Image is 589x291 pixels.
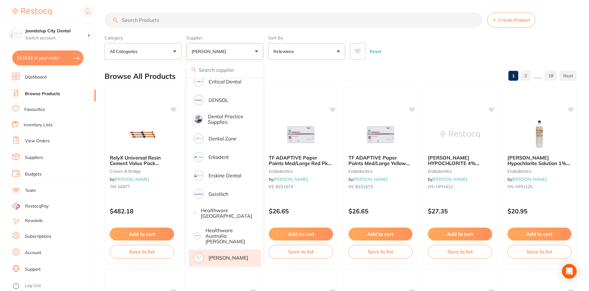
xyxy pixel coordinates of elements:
p: Critical Dental [209,79,241,84]
a: [PERSON_NAME] [432,176,467,182]
span: KE-8151574 [269,184,293,189]
button: All Categories [105,43,181,60]
a: Inventory Lists [24,122,53,128]
button: Save to list [110,245,174,258]
input: Search Products [105,12,482,28]
p: Dental Zone [209,136,237,141]
span: RestocqPay [25,203,49,209]
span: Create Product [499,18,530,22]
p: $26.65 [348,208,413,215]
p: [PERSON_NAME] [209,255,248,261]
a: [PERSON_NAME] [353,176,388,182]
button: Relevance [268,43,345,60]
p: [PERSON_NAME] [192,48,229,55]
b: RelyX Universal Resin Cement Value Pack Transclucent [110,155,174,166]
p: Erkodent [209,154,229,160]
b: TF ADAPTIVE Paper Points Med/Large Yellow Pk 100 ML2 [348,155,413,166]
img: Healthware Australia Ridley [195,233,200,238]
label: Supplier [186,35,263,41]
span: RelyX Universal Resin Cement Value Pack Transclucent [110,155,161,172]
img: Joondalup City Dental [10,28,22,41]
img: RestocqPay [12,203,20,210]
b: HALAS Hypochlorite Solution 1% 1.25 Litres [507,155,572,166]
a: Favourites [24,107,45,113]
a: [PERSON_NAME] [273,176,308,182]
a: Rewards [25,218,43,224]
img: TF ADAPTIVE Paper Points Med/Large Red Pk 100 ML3 [281,119,321,150]
button: Add to cart [507,228,572,240]
a: RestocqPay [12,203,49,210]
a: Subscriptions [25,233,51,240]
img: Erkodent [195,153,203,161]
a: 2 [521,70,531,82]
h4: Joondalup City Dental [25,28,87,34]
button: Reset [368,43,383,60]
img: Dental Practice Supplies [195,116,202,123]
img: Erskine Dental [195,172,203,180]
button: Save to list [269,245,333,258]
small: endodontics [269,169,333,174]
span: HS-HPH125 [507,184,532,189]
span: KE-8151573 [348,184,373,189]
b: Halas HYPOCHLORITE 4% Solution 1.25 litre bottle [428,155,492,166]
span: by [348,176,388,182]
a: [PERSON_NAME] [512,176,547,182]
small: endodontics [348,169,413,174]
span: [PERSON_NAME] HYPOCHLORITE 4% Solution 1.25 litre bottle [428,155,484,172]
span: [PERSON_NAME] Hypochlorite Solution 1% 1.25 Litres [507,155,570,172]
a: Restocq Logo [12,5,52,19]
button: Add to cart [428,228,492,240]
a: 18 [545,70,557,82]
p: All Categories [110,48,140,55]
a: [PERSON_NAME] [114,176,149,182]
img: RelyX Universal Resin Cement Value Pack Transclucent [122,119,162,150]
button: Add to cart [110,228,174,240]
p: Dental Practice Supplies [208,114,252,125]
p: DENSOL [209,97,228,103]
button: Save to list [507,245,572,258]
p: Healthware [GEOGRAPHIC_DATA] [201,208,252,219]
div: Open Intercom Messenger [562,264,577,279]
span: by [507,176,547,182]
a: Support [25,266,41,273]
p: Healthware Australia [PERSON_NAME] [205,228,253,245]
span: TM-56977 [110,184,130,189]
button: Save to list [428,245,492,258]
a: Browse Products [25,91,60,97]
p: $482.18 [110,208,174,215]
label: Sort By [268,35,345,41]
img: HALAS Hypochlorite Solution 1% 1.25 Litres [519,119,559,150]
p: Switch account [25,35,87,41]
small: endodontics [428,169,492,174]
a: Log Out [25,283,41,289]
p: $26.65 [269,208,333,215]
img: Dental Zone [195,135,203,143]
small: endodontics [507,169,572,174]
button: Create Product [487,12,535,28]
input: Search supplier [186,62,263,78]
img: Restocq Logo [12,8,52,15]
label: Category [105,35,181,41]
span: HS-HPH412 [428,184,453,189]
a: 1 [508,70,518,82]
a: View Orders [25,138,50,144]
button: Save to list [348,245,413,258]
img: Halas HYPOCHLORITE 4% Solution 1.25 litre bottle [440,119,480,150]
p: Relevance [273,48,296,55]
span: by [269,176,308,182]
img: TF ADAPTIVE Paper Points Med/Large Yellow Pk 100 ML2 [360,119,400,150]
span: TF ADAPTIVE Paper Points Med/Large Yellow Pk 100 ML2 [348,155,410,172]
span: by [110,176,149,182]
b: TF ADAPTIVE Paper Points Med/Large Red Pk 100 ML3 [269,155,333,166]
img: Critical Dental [195,78,203,86]
a: Suppliers [25,155,43,161]
button: Add to cart [269,228,333,240]
small: crown & bridge [110,169,174,174]
img: Geistlich [195,190,203,198]
a: Budgets [25,171,42,177]
img: Henry Schein Halas [195,254,203,262]
p: ...... [533,72,542,79]
span: TF ADAPTIVE Paper Points Med/Large Red Pk 100 ML3 [269,155,332,172]
a: Team [25,188,36,194]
